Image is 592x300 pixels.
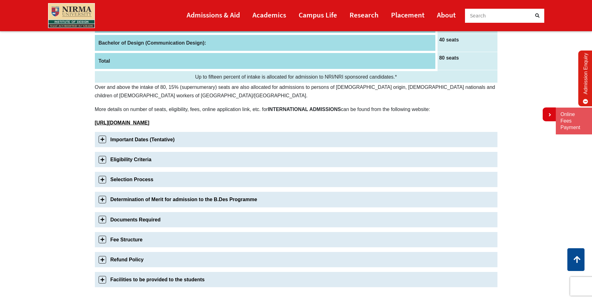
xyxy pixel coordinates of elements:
p: Over and above the intake of 80, 15% (supernumerary) seats are also allocated for admissions to p... [95,83,497,100]
a: Placement [391,8,424,22]
a: Admissions & Aid [187,8,240,22]
a: Research [350,8,379,22]
a: Online Fees Payment [560,111,587,131]
a: Campus Life [299,8,337,22]
p: More details on number of seats, eligibility, fees, online application link, etc. for can be foun... [95,105,497,114]
a: Determination of Merit for admission to the B.Des Programme [95,192,497,207]
a: Documents Required [95,212,497,227]
img: main_logo [48,3,95,28]
td: 40 seats [437,34,497,52]
a: Eligibility Criteria [95,152,497,167]
a: Academics [252,8,286,22]
a: Important Dates (Tentative) [95,132,497,147]
a: Facilities to be provided to the students [95,272,497,287]
a: [URL][DOMAIN_NAME] [95,120,149,125]
span: Search [470,12,486,19]
a: Fee Structure [95,232,497,247]
td: Up to fifteen percent of intake is allocated for admission to NRI/NRI sponsored candidates. [95,70,497,83]
a: Refund Policy [95,252,497,267]
td: 80 seats [437,52,497,70]
b: INTERNATIONAL ADMISSIONS [268,107,341,112]
th: Total [95,52,437,70]
a: About [437,8,456,22]
th: Bachelor of Design (Communication Design): [95,34,437,52]
a: Selection Process [95,172,497,187]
